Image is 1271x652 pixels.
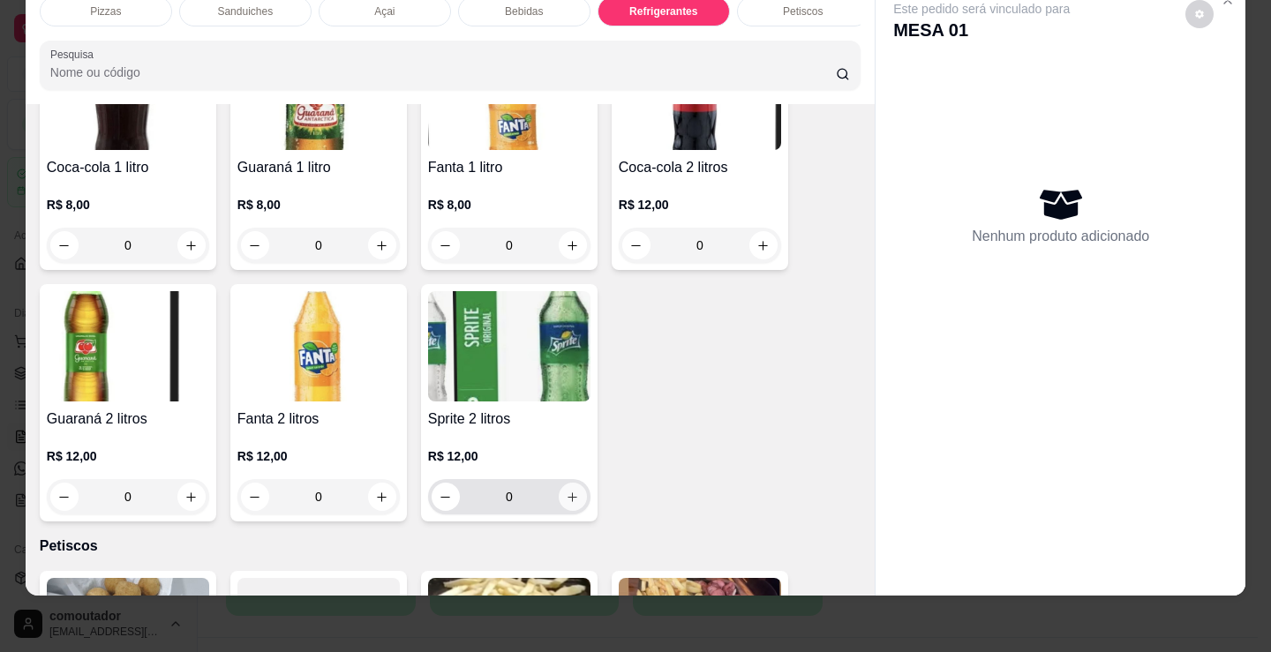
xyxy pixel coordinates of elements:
h4: Sprite 2 litros [428,408,590,430]
p: Nenhum produto adicionado [972,226,1149,247]
button: increase-product-quantity [559,231,587,259]
img: product-image [47,291,209,401]
h4: Fanta 2 litros [237,408,400,430]
button: increase-product-quantity [749,231,778,259]
button: decrease-product-quantity [432,483,460,511]
p: R$ 12,00 [428,447,590,465]
img: product-image [237,291,400,401]
button: decrease-product-quantity [50,483,79,511]
img: product-image [428,291,590,401]
p: Petiscos [783,4,823,19]
button: increase-product-quantity [177,483,206,511]
button: decrease-product-quantity [50,231,79,259]
button: decrease-product-quantity [241,231,269,259]
p: R$ 8,00 [428,196,590,214]
label: Pesquisa [50,47,100,62]
p: MESA 01 [893,18,1070,42]
h4: Guaraná 2 litros [47,408,209,430]
input: Pesquisa [50,64,837,81]
p: R$ 8,00 [237,196,400,214]
button: decrease-product-quantity [241,483,269,511]
button: increase-product-quantity [559,483,587,511]
p: R$ 12,00 [47,447,209,465]
button: decrease-product-quantity [622,231,651,259]
button: decrease-product-quantity [432,231,460,259]
p: Açai [374,4,395,19]
h4: Coca-cola 2 litros [619,157,781,178]
p: Sanduiches [217,4,273,19]
p: R$ 12,00 [237,447,400,465]
p: Pizzas [90,4,121,19]
p: R$ 8,00 [47,196,209,214]
h4: Guaraná 1 litro [237,157,400,178]
p: R$ 12,00 [619,196,781,214]
p: Petiscos [40,536,861,557]
h4: Coca-cola 1 litro [47,157,209,178]
button: increase-product-quantity [368,231,396,259]
h4: Fanta 1 litro [428,157,590,178]
button: increase-product-quantity [368,483,396,511]
button: increase-product-quantity [177,231,206,259]
p: Bebidas [505,4,543,19]
p: Refrigerantes [629,4,697,19]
